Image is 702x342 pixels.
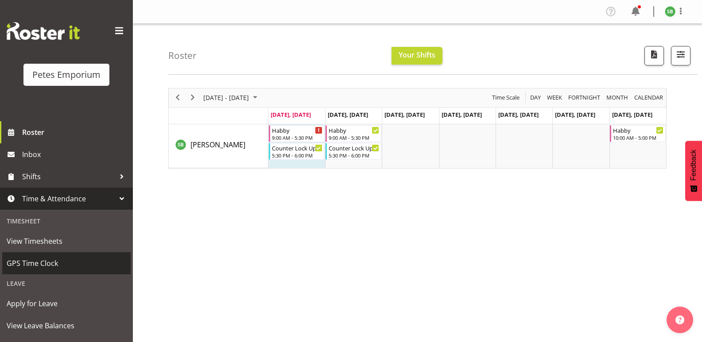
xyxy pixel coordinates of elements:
[269,143,325,160] div: Stephanie Burdan"s event - Counter Lock Up Begin From Monday, August 25, 2025 at 5:30:00 PM GMT+1...
[326,125,381,142] div: Stephanie Burdan"s event - Habby Begin From Tuesday, August 26, 2025 at 9:00:00 AM GMT+12:00 Ends...
[202,92,250,103] span: [DATE] - [DATE]
[2,315,131,337] a: View Leave Balances
[329,134,379,141] div: 9:00 AM - 5:30 PM
[272,152,322,159] div: 5:30 PM - 6:00 PM
[613,134,663,141] div: 10:00 AM - 5:00 PM
[2,252,131,274] a: GPS Time Clock
[399,50,435,60] span: Your Shifts
[190,139,245,150] a: [PERSON_NAME]
[605,92,630,103] button: Timeline Month
[32,68,101,81] div: Petes Emporium
[22,148,128,161] span: Inbox
[546,92,564,103] button: Timeline Week
[442,111,482,119] span: [DATE], [DATE]
[491,92,520,103] span: Time Scale
[185,88,200,107] div: next period
[392,47,442,65] button: Your Shifts
[169,124,268,168] td: Stephanie Burdan resource
[685,141,702,201] button: Feedback - Show survey
[328,111,368,119] span: [DATE], [DATE]
[272,126,322,134] div: Habby
[22,126,128,139] span: Roster
[555,111,595,119] span: [DATE], [DATE]
[22,170,115,183] span: Shifts
[22,192,115,205] span: Time & Attendance
[690,150,698,181] span: Feedback
[168,50,197,61] h4: Roster
[200,88,263,107] div: August 25 - 31, 2025
[671,46,690,65] button: Filter Shifts
[529,92,543,103] button: Timeline Day
[172,92,184,103] button: Previous
[187,92,199,103] button: Next
[567,92,602,103] button: Fortnight
[190,140,245,150] span: [PERSON_NAME]
[498,111,539,119] span: [DATE], [DATE]
[2,212,131,230] div: Timesheet
[384,111,425,119] span: [DATE], [DATE]
[7,319,126,332] span: View Leave Balances
[326,143,381,160] div: Stephanie Burdan"s event - Counter Lock Up Begin From Tuesday, August 26, 2025 at 5:30:00 PM GMT+...
[633,92,665,103] button: Month
[329,143,379,152] div: Counter Lock Up
[2,292,131,315] a: Apply for Leave
[7,22,80,40] img: Rosterit website logo
[612,111,652,119] span: [DATE], [DATE]
[2,274,131,292] div: Leave
[605,92,629,103] span: Month
[269,125,325,142] div: Stephanie Burdan"s event - Habby Begin From Monday, August 25, 2025 at 9:00:00 AM GMT+12:00 Ends ...
[529,92,542,103] span: Day
[610,125,666,142] div: Stephanie Burdan"s event - Habby Begin From Sunday, August 31, 2025 at 10:00:00 AM GMT+12:00 Ends...
[202,92,261,103] button: August 2025
[168,88,667,169] div: Timeline Week of August 25, 2025
[675,315,684,324] img: help-xxl-2.png
[7,234,126,248] span: View Timesheets
[491,92,521,103] button: Time Scale
[613,126,663,134] div: Habby
[271,111,311,119] span: [DATE], [DATE]
[567,92,601,103] span: Fortnight
[7,297,126,310] span: Apply for Leave
[268,124,666,168] table: Timeline Week of August 25, 2025
[665,6,675,17] img: stephanie-burden9828.jpg
[7,257,126,270] span: GPS Time Clock
[272,143,322,152] div: Counter Lock Up
[329,152,379,159] div: 5:30 PM - 6:00 PM
[644,46,664,65] button: Download a PDF of the roster according to the set date range.
[170,88,185,107] div: previous period
[272,134,322,141] div: 9:00 AM - 5:30 PM
[2,230,131,252] a: View Timesheets
[633,92,664,103] span: calendar
[546,92,563,103] span: Week
[329,126,379,134] div: Habby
